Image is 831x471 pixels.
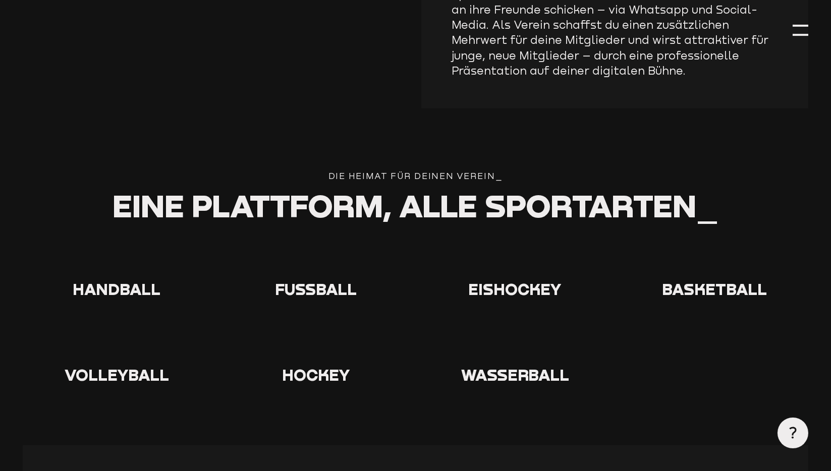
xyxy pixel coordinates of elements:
[113,187,392,224] span: Eine Plattform,
[65,365,169,384] span: Volleyball
[399,187,718,224] span: alle Sportarten_
[461,365,569,384] span: Wasserball
[23,169,808,183] div: Die Heimat für deinen verein_
[73,279,160,299] span: Handball
[662,279,767,299] span: Basketball
[468,279,562,299] span: Eishockey
[282,365,350,384] span: Hockey
[275,279,357,299] span: Fußball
